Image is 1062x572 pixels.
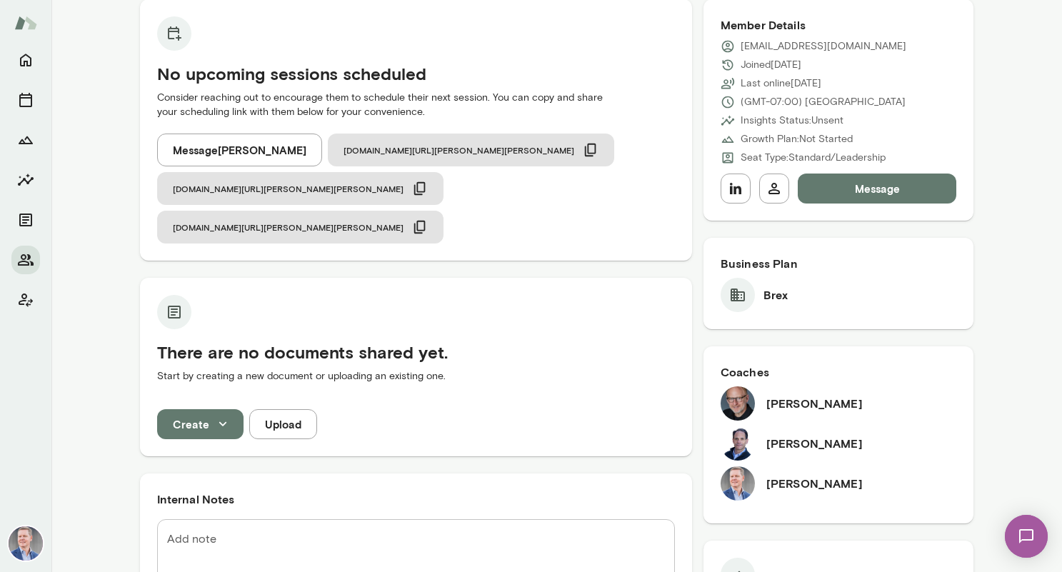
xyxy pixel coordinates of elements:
[766,435,863,452] h6: [PERSON_NAME]
[9,526,43,561] img: Matt Lane
[157,409,244,439] button: Create
[157,91,675,119] p: Consider reaching out to encourage them to schedule their next session. You can copy and share yo...
[766,395,863,412] h6: [PERSON_NAME]
[157,172,444,205] button: [DOMAIN_NAME][URL][PERSON_NAME][PERSON_NAME]
[11,286,40,314] button: Client app
[11,86,40,114] button: Sessions
[721,466,755,501] img: Matt Lane
[11,126,40,154] button: Growth Plan
[766,475,863,492] h6: [PERSON_NAME]
[741,39,906,54] p: [EMAIL_ADDRESS][DOMAIN_NAME]
[344,144,574,156] span: [DOMAIN_NAME][URL][PERSON_NAME][PERSON_NAME]
[14,9,37,36] img: Mento
[763,286,788,303] h6: Brex
[11,246,40,274] button: Members
[741,132,853,146] p: Growth Plan: Not Started
[721,16,957,34] h6: Member Details
[741,151,886,165] p: Seat Type: Standard/Leadership
[721,426,755,461] img: Jeremy Shane
[741,114,843,128] p: Insights Status: Unsent
[173,221,404,233] span: [DOMAIN_NAME][URL][PERSON_NAME][PERSON_NAME]
[721,255,957,272] h6: Business Plan
[11,46,40,74] button: Home
[721,363,957,381] h6: Coaches
[741,95,906,109] p: (GMT-07:00) [GEOGRAPHIC_DATA]
[249,409,317,439] button: Upload
[721,386,755,421] img: Nick Gould
[157,211,444,244] button: [DOMAIN_NAME][URL][PERSON_NAME][PERSON_NAME]
[798,174,957,204] button: Message
[157,134,322,166] button: Message[PERSON_NAME]
[11,206,40,234] button: Documents
[328,134,614,166] button: [DOMAIN_NAME][URL][PERSON_NAME][PERSON_NAME]
[157,62,675,85] h5: No upcoming sessions scheduled
[157,369,675,383] p: Start by creating a new document or uploading an existing one.
[741,76,821,91] p: Last online [DATE]
[741,58,801,72] p: Joined [DATE]
[11,166,40,194] button: Insights
[173,183,404,194] span: [DOMAIN_NAME][URL][PERSON_NAME][PERSON_NAME]
[157,341,675,363] h5: There are no documents shared yet.
[157,491,675,508] h6: Internal Notes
